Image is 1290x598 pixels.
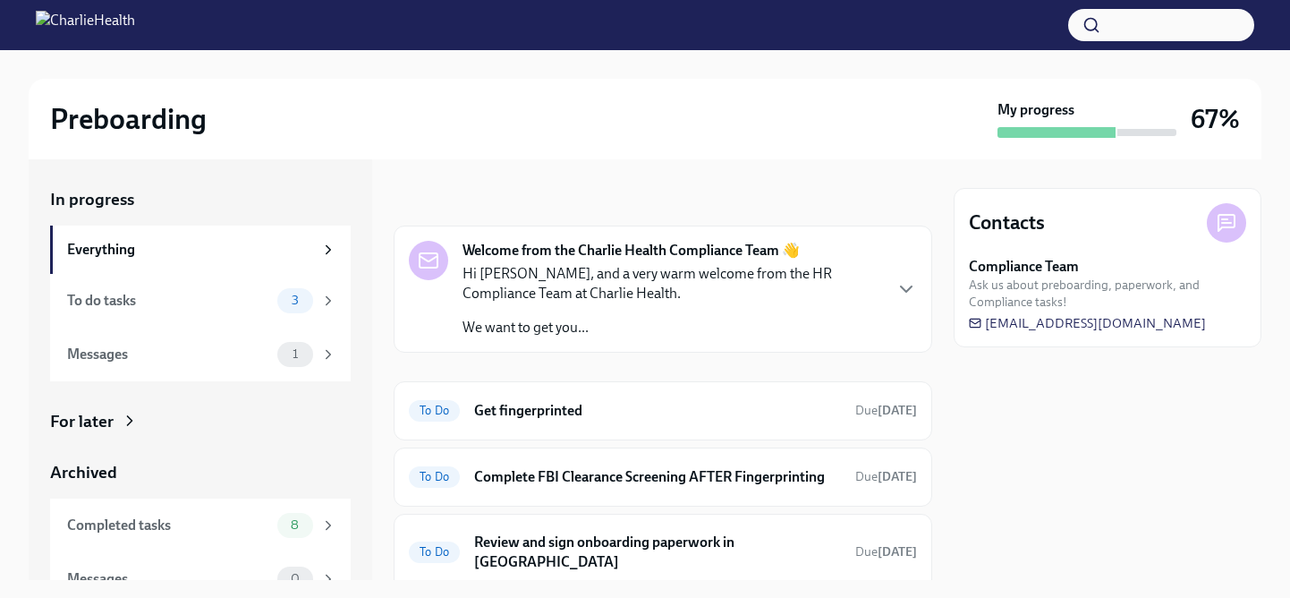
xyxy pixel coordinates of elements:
div: In progress [394,188,478,211]
a: To DoComplete FBI Clearance Screening AFTER FingerprintingDue[DATE] [409,463,917,491]
p: We want to get you... [463,318,881,337]
div: To do tasks [67,291,270,311]
strong: My progress [997,100,1074,120]
h4: Contacts [969,209,1045,236]
a: To do tasks3 [50,274,351,328]
strong: [DATE] [878,403,917,418]
span: Due [855,544,917,560]
span: Due [855,403,917,418]
h6: Get fingerprinted [474,401,841,421]
img: CharlieHealth [36,11,135,39]
h2: Preboarding [50,101,207,137]
span: 0 [280,572,310,585]
div: Messages [67,569,270,589]
span: August 30th, 2025 09:00 [855,543,917,560]
span: To Do [409,470,460,483]
span: To Do [409,545,460,559]
span: To Do [409,404,460,417]
h6: Review and sign onboarding paperwork in [GEOGRAPHIC_DATA] [474,533,841,572]
a: To DoGet fingerprintedDue[DATE] [409,397,917,425]
div: Messages [67,345,270,364]
strong: Welcome from the Charlie Health Compliance Team 👋 [463,241,800,261]
span: 8 [280,518,310,532]
a: Everything [50,226,351,274]
strong: Compliance Team [969,257,1079,277]
a: Messages1 [50,328,351,381]
span: 3 [281,294,310,307]
a: Archived [50,461,351,484]
a: Completed tasks8 [50,499,351,552]
h3: 67% [1191,103,1240,135]
span: 1 [282,347,309,361]
span: August 30th, 2025 09:00 [855,468,917,485]
a: In progress [50,188,351,211]
strong: [DATE] [878,469,917,484]
div: For later [50,410,114,433]
strong: [DATE] [878,544,917,560]
span: Due [855,469,917,484]
a: To DoReview and sign onboarding paperwork in [GEOGRAPHIC_DATA]Due[DATE] [409,529,917,576]
div: Completed tasks [67,516,270,535]
a: For later [50,410,351,433]
h6: Complete FBI Clearance Screening AFTER Fingerprinting [474,467,841,487]
a: [EMAIL_ADDRESS][DOMAIN_NAME] [969,314,1206,332]
span: Ask us about preboarding, paperwork, and Compliance tasks! [969,277,1246,311]
p: Hi [PERSON_NAME], and a very warm welcome from the HR Compliance Team at Charlie Health. [463,264,881,303]
span: August 27th, 2025 09:00 [855,402,917,419]
div: Everything [67,240,313,260]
